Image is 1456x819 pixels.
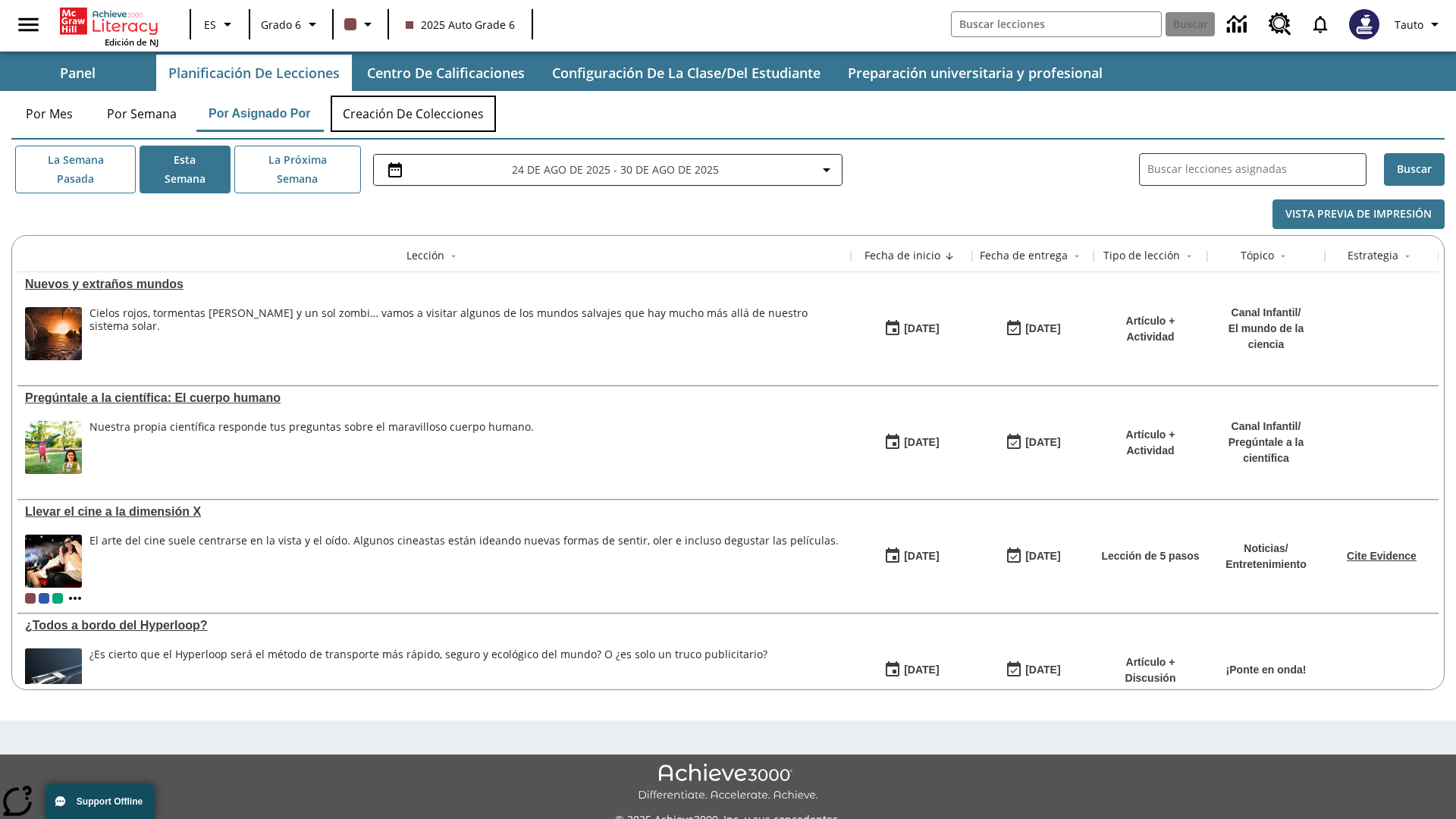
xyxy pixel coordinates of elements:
[89,307,843,333] div: Cielos rojos, tormentas [PERSON_NAME] y un sol zombi… vamos a visitar algunos de los mundos salva...
[444,247,463,265] button: Sort
[140,146,231,193] button: Esta semana
[45,784,155,819] button: Support Offline
[1180,247,1198,265] button: Sort
[1274,247,1292,265] button: Sort
[25,505,843,519] a: Llevar el cine a la dimensión X, Lecciones
[1215,435,1317,466] p: Pregúntale a la científica
[204,17,216,33] span: ES
[1348,248,1398,263] div: Estrategia
[234,146,361,193] button: La próxima semana
[77,796,143,807] span: Support Offline
[331,96,496,132] button: Creación de colecciones
[1025,319,1060,338] div: [DATE]
[1384,153,1445,186] button: Buscar
[89,421,534,474] div: Nuestra propia científica responde tus preguntas sobre el maravilloso cuerpo humano.
[52,593,63,604] div: 2025 Auto Grade 4
[1101,548,1199,564] p: Lección de 5 pasos
[512,162,719,177] span: 24 de ago de 2025 - 30 de ago de 2025
[940,247,959,265] button: Sort
[638,764,818,802] img: Achieve3000 Differentiate Accelerate Achieve
[1025,433,1060,452] div: [DATE]
[1215,321,1317,353] p: El mundo de la ciencia
[2,55,153,91] button: Panel
[1000,656,1065,685] button: 06/30/26: Último día en que podrá accederse la lección
[1101,654,1200,686] p: Artículo + Discusión
[355,55,537,91] button: Centro de calificaciones
[1101,313,1200,345] p: Artículo + Actividad
[66,589,84,607] button: Mostrar más clases
[879,656,944,685] button: 07/21/25: Primer día en que estuvo disponible la lección
[255,11,328,38] button: Grado: Grado 6, Elige un grado
[1226,662,1307,678] p: ¡Ponte en onda!
[879,428,944,457] button: 08/24/25: Primer día en que estuvo disponible la lección
[196,96,323,132] button: Por asignado por
[864,248,940,263] div: Fecha de inicio
[25,421,82,474] img: una niña hace una voltereta
[95,96,189,132] button: Por semana
[1340,5,1389,44] button: Escoja un nuevo avatar
[89,535,839,588] div: El arte del cine suele centrarse en la vista y el oído. Algunos cineastas están ideando nuevas fo...
[60,5,158,48] div: Portada
[406,248,444,263] div: Lección
[89,648,767,661] div: ¿Es cierto que el Hyperloop será el método de transporte más rápido, seguro y ecológico del mundo...
[196,11,244,38] button: Lenguaje: ES, Selecciona un idioma
[1301,5,1340,44] a: Notificaciones
[1101,427,1200,459] p: Artículo + Actividad
[39,593,49,604] div: OL 2025 Auto Grade 7
[338,11,383,38] button: El color de la clase es café oscuro. Cambiar el color de la clase.
[380,161,836,179] button: Seleccione el intervalo de fechas opción del menú
[1349,9,1379,39] img: Avatar
[1103,248,1180,263] div: Tipo de lección
[1215,305,1317,321] p: Canal Infantil /
[25,391,843,405] a: Pregúntale a la científica: El cuerpo humano, Lecciones
[1225,557,1307,573] p: Entretenimiento
[89,648,767,701] div: ¿Es cierto que el Hyperloop será el método de transporte más rápido, seguro y ecológico del mundo...
[406,17,515,33] span: 2025 Auto Grade 6
[1260,4,1301,45] a: Centro de recursos, Se abrirá en una pestaña nueva.
[904,547,939,566] div: [DATE]
[105,36,158,48] span: Edición de NJ
[904,661,939,679] div: [DATE]
[1272,199,1445,229] button: Vista previa de impresión
[540,55,833,91] button: Configuración de la clase/del estudiante
[261,17,301,33] span: Grado 6
[1347,550,1417,562] a: Cite Evidence
[60,6,158,36] a: Portada
[904,433,939,452] div: [DATE]
[879,315,944,344] button: 08/24/25: Primer día en que estuvo disponible la lección
[25,648,82,701] img: Representación artística del vehículo Hyperloop TT entrando en un túnel
[25,391,843,405] div: Pregúntale a la científica: El cuerpo humano
[89,535,839,548] div: El arte del cine suele centrarse en la vista y el oído. Algunos cineastas están ideando nuevas fo...
[15,146,136,193] button: La semana pasada
[1025,661,1060,679] div: [DATE]
[1218,4,1260,45] a: Centro de información
[1225,541,1307,557] p: Noticias /
[1215,419,1317,435] p: Canal Infantil /
[904,319,939,338] div: [DATE]
[25,505,843,519] div: Llevar el cine a la dimensión X
[1241,248,1274,263] div: Tópico
[25,619,843,632] a: ¿Todos a bordo del Hyperloop?, Lecciones
[1000,428,1065,457] button: 08/24/25: Último día en que podrá accederse la lección
[25,278,843,291] a: Nuevos y extraños mundos, Lecciones
[1389,11,1450,38] button: Perfil/Configuración
[1000,542,1065,571] button: 08/24/25: Último día en que podrá accederse la lección
[25,593,36,604] div: Clase actual
[25,619,843,632] div: ¿Todos a bordo del Hyperloop?
[6,2,51,47] button: Abrir el menú lateral
[1147,158,1366,180] input: Buscar lecciones asignadas
[89,307,843,360] span: Cielos rojos, tormentas de gemas y un sol zombi… vamos a visitar algunos de los mundos salvajes q...
[25,307,82,360] img: El concepto de un artista sobre cómo sería estar parado en la superficie del exoplaneta TRAPPIST-1
[1000,315,1065,344] button: 08/24/25: Último día en que podrá accederse la lección
[980,248,1068,263] div: Fecha de entrega
[952,12,1161,36] input: Buscar campo
[1395,17,1423,33] span: Tauto
[89,421,534,434] div: Nuestra propia científica responde tus preguntas sobre el maravilloso cuerpo humano.
[1025,547,1060,566] div: [DATE]
[1398,247,1417,265] button: Sort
